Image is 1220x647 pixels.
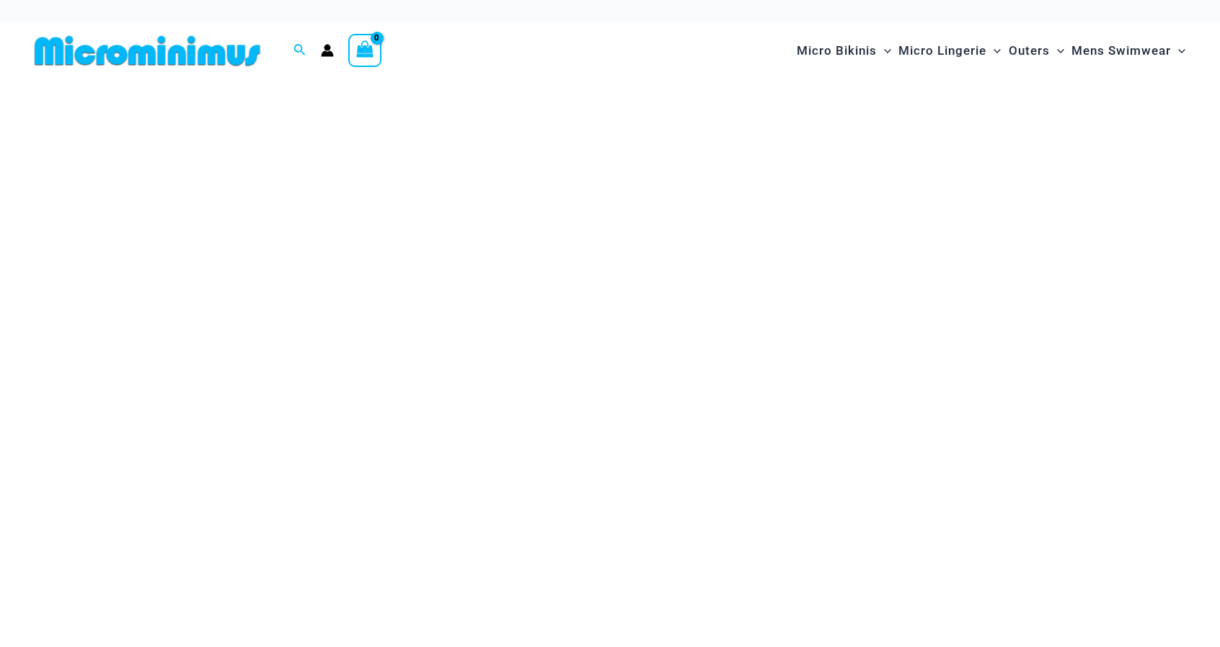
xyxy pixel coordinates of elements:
a: OutersMenu ToggleMenu Toggle [1005,29,1068,73]
span: Menu Toggle [1171,32,1185,69]
a: Search icon link [293,42,306,60]
a: Micro BikinisMenu ToggleMenu Toggle [793,29,895,73]
span: Menu Toggle [877,32,891,69]
span: Menu Toggle [1050,32,1064,69]
nav: Site Navigation [791,27,1191,75]
a: View Shopping Cart, empty [348,34,381,67]
img: MM SHOP LOGO FLAT [29,35,266,67]
span: Outers [1009,32,1050,69]
span: Menu Toggle [986,32,1001,69]
span: Micro Bikinis [797,32,877,69]
a: Mens SwimwearMenu ToggleMenu Toggle [1068,29,1189,73]
span: Micro Lingerie [898,32,986,69]
a: Account icon link [321,44,334,57]
span: Mens Swimwear [1071,32,1171,69]
a: Micro LingerieMenu ToggleMenu Toggle [895,29,1004,73]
